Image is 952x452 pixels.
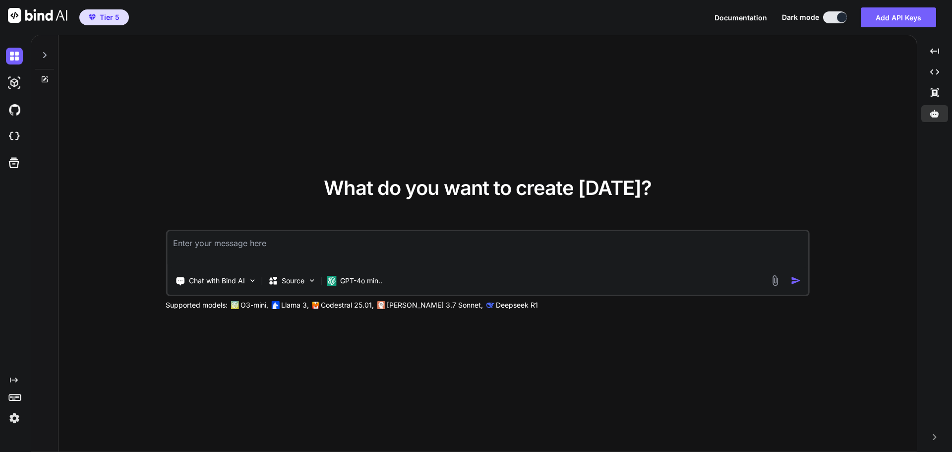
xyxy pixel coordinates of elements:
[231,301,238,309] img: GPT-4
[100,12,119,22] span: Tier 5
[326,276,336,286] img: GPT-4o mini
[79,9,129,25] button: premiumTier 5
[340,276,382,286] p: GPT-4o min..
[240,300,268,310] p: O3-mini,
[307,276,316,285] img: Pick Models
[714,13,767,22] span: Documentation
[282,276,304,286] p: Source
[189,276,245,286] p: Chat with Bind AI
[6,48,23,65] img: darkChat
[324,176,652,200] span: What do you want to create [DATE]?
[6,128,23,145] img: cloudideIcon
[6,74,23,91] img: darkAi-studio
[861,7,936,27] button: Add API Keys
[321,300,374,310] p: Codestral 25.01,
[496,300,538,310] p: Deepseek R1
[248,276,256,285] img: Pick Tools
[486,301,494,309] img: claude
[782,12,819,22] span: Dark mode
[312,302,319,309] img: Mistral-AI
[89,14,96,20] img: premium
[281,300,309,310] p: Llama 3,
[271,301,279,309] img: Llama2
[8,8,67,23] img: Bind AI
[770,275,781,286] img: attachment
[387,300,483,310] p: [PERSON_NAME] 3.7 Sonnet,
[714,12,767,23] button: Documentation
[377,301,385,309] img: claude
[166,300,228,310] p: Supported models:
[6,410,23,427] img: settings
[6,101,23,118] img: githubDark
[791,275,801,286] img: icon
